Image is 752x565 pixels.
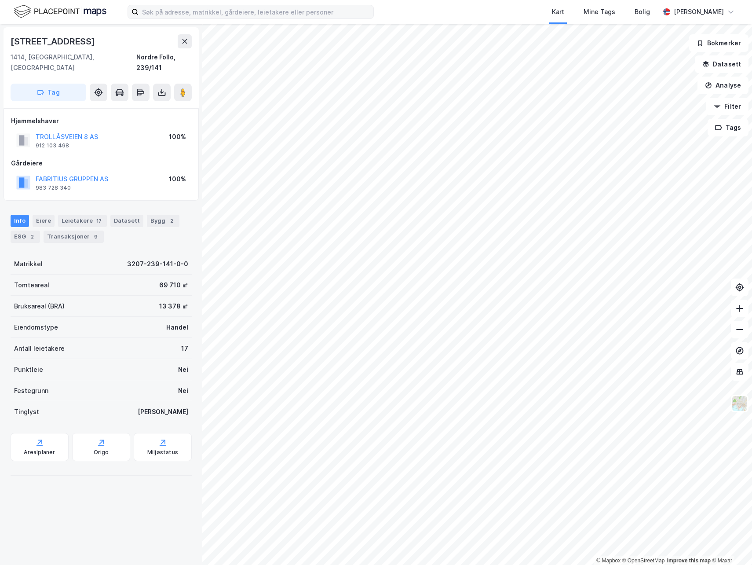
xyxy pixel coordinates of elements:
[14,280,49,290] div: Tomteareal
[94,449,109,456] div: Origo
[14,364,43,375] div: Punktleie
[36,142,69,149] div: 912 103 498
[697,77,748,94] button: Analyse
[169,132,186,142] div: 100%
[58,215,107,227] div: Leietakere
[689,34,748,52] button: Bokmerker
[147,215,179,227] div: Bygg
[14,407,39,417] div: Tinglyst
[11,116,191,126] div: Hjemmelshaver
[706,98,748,115] button: Filter
[11,231,40,243] div: ESG
[24,449,55,456] div: Arealplaner
[552,7,564,17] div: Kart
[136,52,192,73] div: Nordre Follo, 239/141
[14,259,43,269] div: Matrikkel
[36,184,71,191] div: 983 728 340
[178,364,188,375] div: Nei
[635,7,650,17] div: Bolig
[11,215,29,227] div: Info
[14,322,58,333] div: Eiendomstype
[159,301,188,312] div: 13 378 ㎡
[695,55,748,73] button: Datasett
[110,215,143,227] div: Datasett
[169,174,186,184] div: 100%
[14,301,65,312] div: Bruksareal (BRA)
[622,558,665,564] a: OpenStreetMap
[44,231,104,243] div: Transaksjoner
[181,343,188,354] div: 17
[11,84,86,101] button: Tag
[584,7,615,17] div: Mine Tags
[708,523,752,565] iframe: Chat Widget
[159,280,188,290] div: 69 710 ㎡
[708,523,752,565] div: Kontrollprogram for chat
[33,215,55,227] div: Eiere
[28,232,37,241] div: 2
[91,232,100,241] div: 9
[731,395,748,412] img: Z
[167,216,176,225] div: 2
[14,4,106,19] img: logo.f888ab2527a4732fd821a326f86c7f29.svg
[667,558,711,564] a: Improve this map
[166,322,188,333] div: Handel
[127,259,188,269] div: 3207-239-141-0-0
[139,5,373,18] input: Søk på adresse, matrikkel, gårdeiere, leietakere eller personer
[11,52,136,73] div: 1414, [GEOGRAPHIC_DATA], [GEOGRAPHIC_DATA]
[708,119,748,136] button: Tags
[11,158,191,169] div: Gårdeiere
[138,407,188,417] div: [PERSON_NAME]
[14,343,65,354] div: Antall leietakere
[11,34,97,48] div: [STREET_ADDRESS]
[95,216,103,225] div: 17
[178,385,188,396] div: Nei
[147,449,178,456] div: Miljøstatus
[14,385,48,396] div: Festegrunn
[596,558,621,564] a: Mapbox
[674,7,724,17] div: [PERSON_NAME]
